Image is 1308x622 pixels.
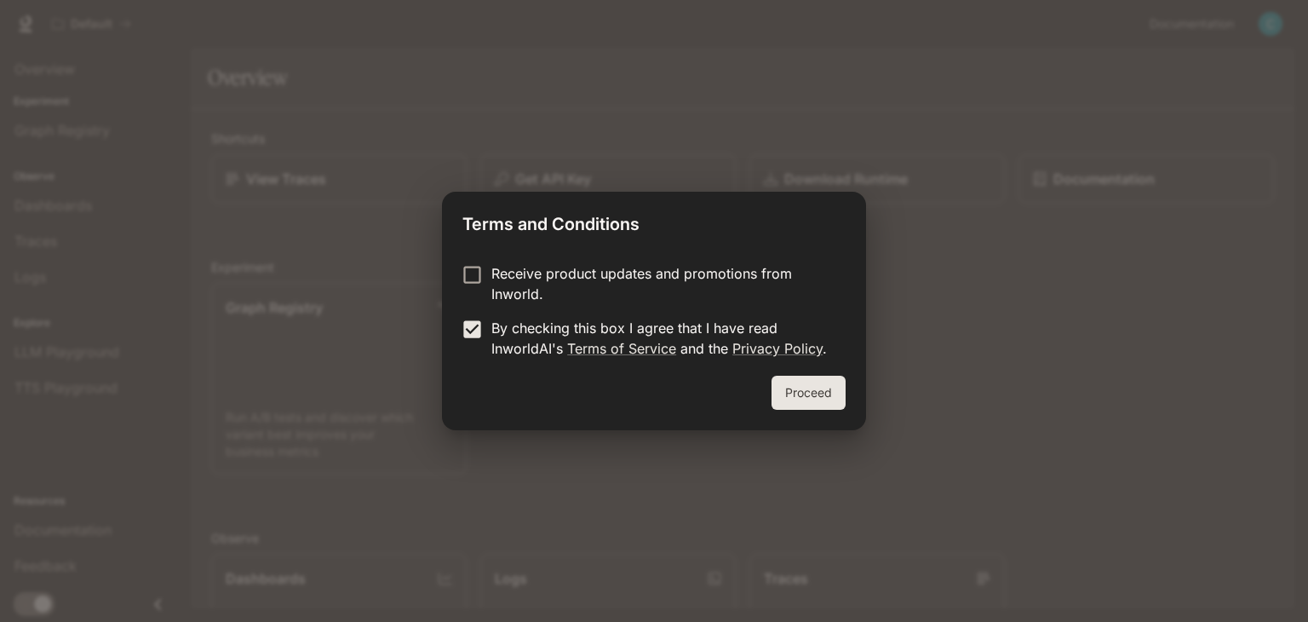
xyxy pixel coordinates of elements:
[491,263,832,304] p: Receive product updates and promotions from Inworld.
[491,318,832,359] p: By checking this box I agree that I have read InworldAI's and the .
[442,192,866,250] h2: Terms and Conditions
[732,340,823,357] a: Privacy Policy
[567,340,676,357] a: Terms of Service
[772,376,846,410] button: Proceed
